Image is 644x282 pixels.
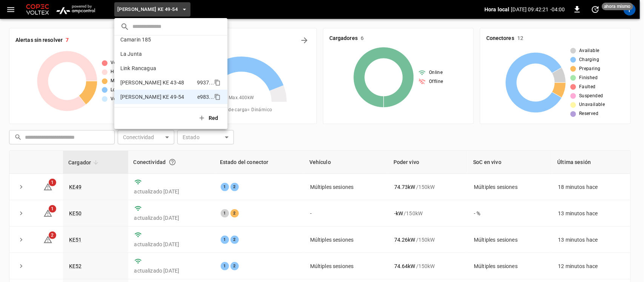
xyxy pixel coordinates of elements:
[214,78,222,87] div: copy
[120,36,151,43] p: Camarin 185
[120,79,184,86] p: [PERSON_NAME] KE 43-48
[194,110,224,126] button: Red
[120,93,184,101] p: [PERSON_NAME] KE 49-54
[120,64,156,72] p: Link Rancagua
[214,92,222,101] div: copy
[120,50,142,58] p: La Junta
